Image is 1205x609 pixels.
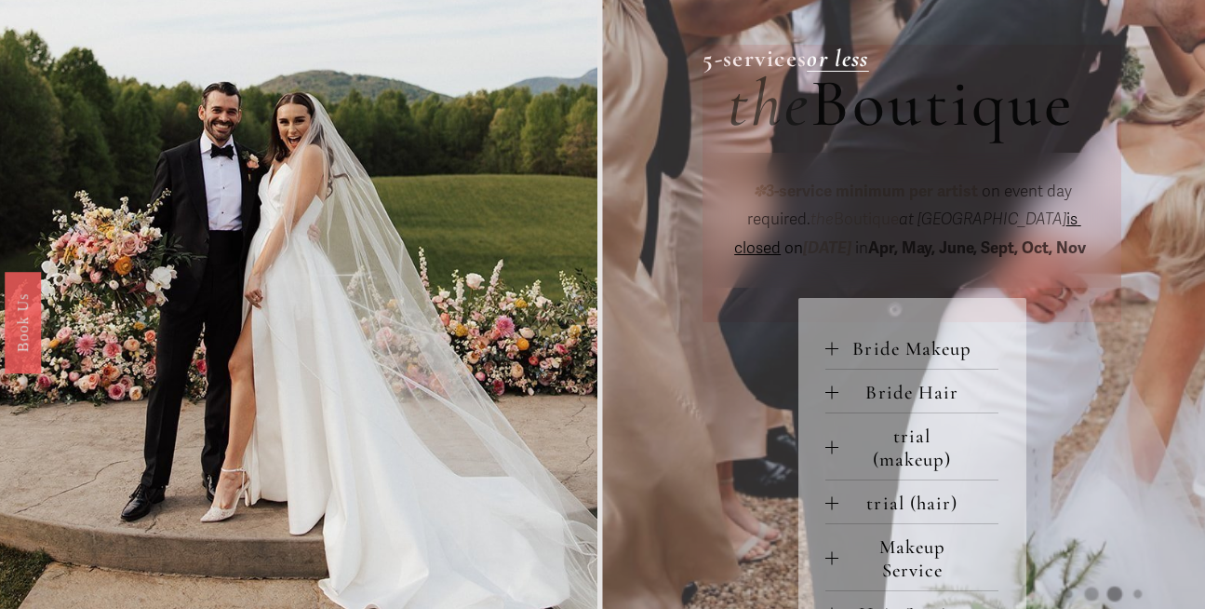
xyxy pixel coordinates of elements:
[41,65,239,84] p: Plugin is loading...
[5,272,41,373] a: Book Us
[825,524,998,590] button: Makeup Service
[41,47,239,65] p: Get ready!
[14,89,265,316] img: Rough Water SEO
[810,210,834,229] em: the
[753,182,766,201] em: ✽
[838,492,998,515] span: trial (hair)
[803,238,851,258] em: [DATE]
[899,210,1066,229] em: at [GEOGRAPHIC_DATA]
[766,182,978,201] strong: 3-service minimum per artist
[728,178,1096,264] p: on
[838,425,998,471] span: trial (makeup)
[734,210,1081,258] span: is closed
[810,62,1076,144] span: Boutique
[28,109,60,141] a: Need help?
[825,480,998,523] button: trial (hair)
[825,326,998,369] button: Bride Makeup
[838,337,998,360] span: Bride Makeup
[825,370,998,413] button: Bride Hair
[807,44,868,74] a: or less
[851,238,1090,258] span: in
[838,381,998,404] span: Bride Hair
[868,238,1086,258] strong: Apr, May, June, Sept, Oct, Nov
[810,210,899,229] span: Boutique
[703,44,807,74] strong: 5-services
[825,413,998,480] button: trial (makeup)
[838,535,998,582] span: Makeup Service
[131,14,149,32] img: SEOSpace
[728,62,810,144] em: the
